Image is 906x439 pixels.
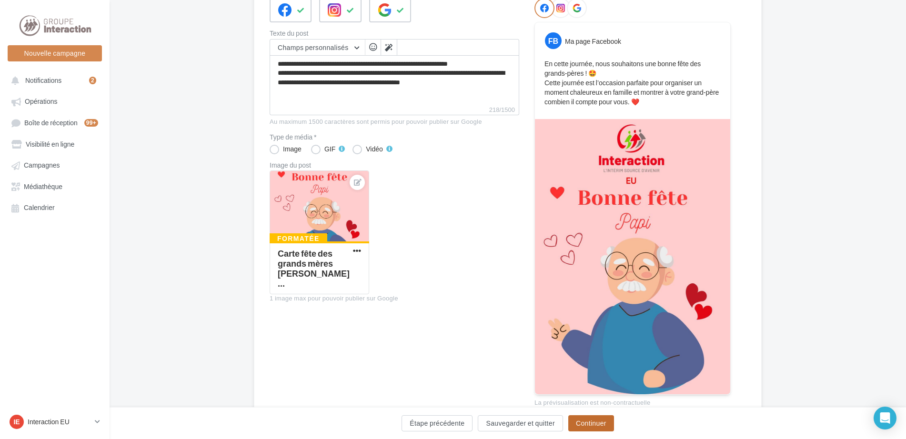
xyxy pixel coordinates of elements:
button: Continuer [568,415,614,431]
span: Campagnes [24,161,60,170]
div: 99+ [84,119,98,127]
button: Notifications 2 [6,71,100,89]
div: GIF [324,146,335,152]
div: 2 [89,77,96,84]
div: FB [545,32,562,49]
div: Au maximum 1500 caractères sont permis pour pouvoir publier sur Google [270,118,519,126]
label: Texte du post [270,30,519,37]
button: Sauvegarder et quitter [478,415,563,431]
button: Étape précédente [402,415,473,431]
span: Médiathèque [24,182,62,190]
label: 218/1500 [270,105,519,115]
div: Formatée [270,233,327,244]
a: Médiathèque [6,178,104,195]
button: Champs personnalisés [270,40,365,56]
span: Champs personnalisés [278,43,349,51]
div: Open Intercom Messenger [874,407,896,429]
a: Campagnes [6,156,104,173]
div: 1 image max pour pouvoir publier sur Google [270,294,519,303]
a: Calendrier [6,199,104,216]
span: IE [13,417,20,427]
p: Interaction EU [28,417,91,427]
p: En cette journée, nous souhaitons une bonne fête des grands-pères ! 🤩 Cette journée est l’occasio... [544,59,721,107]
span: Calendrier [24,204,55,212]
a: IE Interaction EU [8,413,102,431]
a: Visibilité en ligne [6,135,104,152]
div: Vidéo [366,146,383,152]
span: Opérations [25,98,57,106]
span: Visibilité en ligne [26,140,74,148]
span: Notifications [25,76,61,84]
div: Ma page Facebook [565,37,621,46]
div: La prévisualisation est non-contractuelle [534,395,731,407]
a: Boîte de réception99+ [6,114,104,131]
div: Image [283,146,302,152]
a: Opérations [6,92,104,110]
button: Nouvelle campagne [8,45,102,61]
div: Image du post [270,162,519,169]
span: Boîte de réception [24,119,78,127]
div: Carte fête des grands mères [PERSON_NAME]... [278,248,350,289]
label: Type de média * [270,134,519,140]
